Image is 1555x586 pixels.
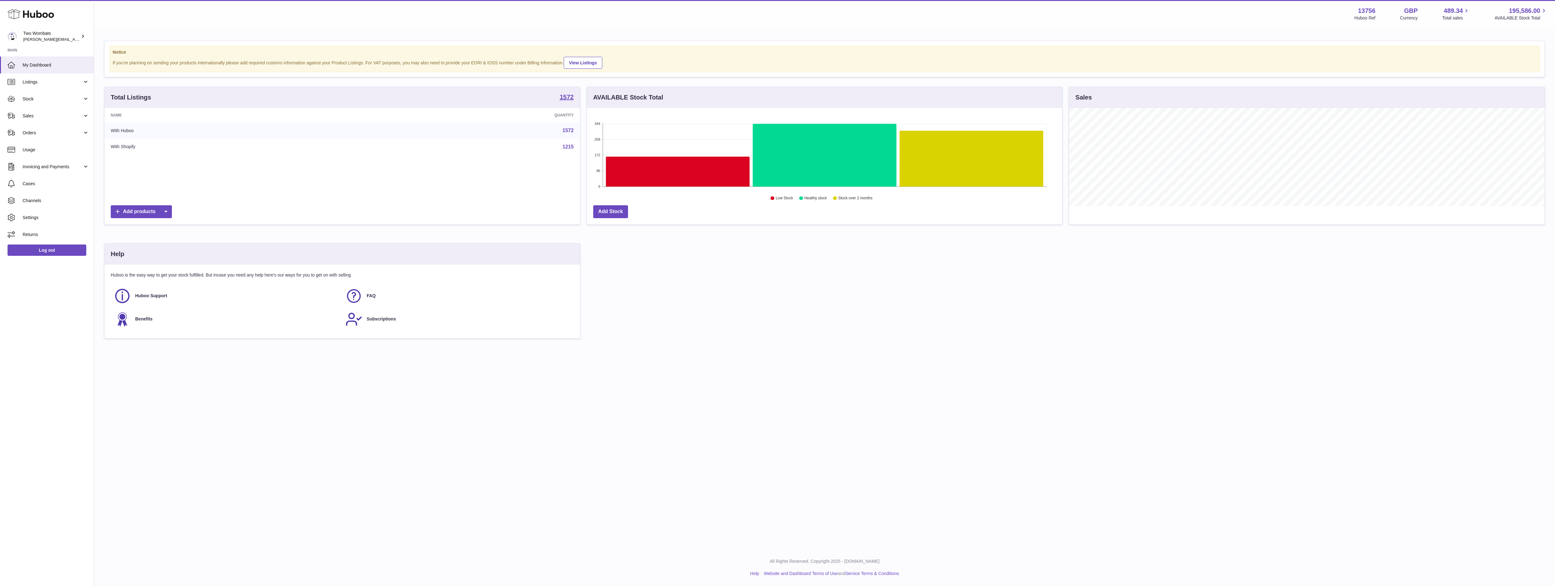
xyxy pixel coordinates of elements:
a: Subscriptions [345,311,571,328]
span: Channels [23,198,89,204]
h3: AVAILABLE Stock Total [593,93,663,102]
text: 0 [598,185,600,188]
a: View Listings [564,57,602,69]
th: Quantity [361,108,580,122]
text: 172 [594,153,600,157]
span: FAQ [367,293,376,299]
a: Benefits [114,311,339,328]
a: Help [750,571,759,576]
a: Service Terms & Conditions [845,571,899,576]
span: 195,586.00 [1509,7,1540,15]
h3: Help [111,250,124,258]
a: 195,586.00 AVAILABLE Stock Total [1494,7,1547,21]
div: Huboo Ref [1355,15,1376,21]
span: Cases [23,181,89,187]
p: Huboo is the easy way to get your stock fulfilled. But incase you need any help here's our ways f... [111,272,574,278]
th: Name [104,108,361,122]
a: 1572 [560,94,574,101]
a: 489.34 Total sales [1442,7,1470,21]
a: 1572 [562,128,574,133]
span: Total sales [1442,15,1470,21]
h3: Total Listings [111,93,151,102]
span: Invoicing and Payments [23,164,83,170]
strong: 13756 [1358,7,1376,15]
span: My Dashboard [23,62,89,68]
span: Orders [23,130,83,136]
text: Stock over 2 months [838,196,872,201]
p: All Rights Reserved. Copyright 2025 - [DOMAIN_NAME] [99,558,1550,564]
a: Website and Dashboard Terms of Use [764,571,838,576]
span: 489.34 [1444,7,1463,15]
text: Healthy stock [804,196,827,201]
img: alan@twowombats.com [8,32,17,41]
span: Stock [23,96,83,102]
span: Settings [23,215,89,221]
h3: Sales [1075,93,1092,102]
span: [PERSON_NAME][EMAIL_ADDRESS][DOMAIN_NAME] [23,37,126,42]
a: Add Stock [593,205,628,218]
a: Log out [8,245,86,256]
span: AVAILABLE Stock Total [1494,15,1547,21]
div: If you're planning on sending your products internationally please add required customs informati... [113,56,1536,69]
a: Add products [111,205,172,218]
span: Listings [23,79,83,85]
text: 344 [594,122,600,126]
strong: 1572 [560,94,574,100]
li: and [762,571,899,577]
strong: GBP [1404,7,1418,15]
text: Low Stock [776,196,793,201]
span: Usage [23,147,89,153]
strong: Notice [113,49,1536,55]
span: Sales [23,113,83,119]
span: Benefits [135,316,152,322]
div: Two Wombats [23,30,80,42]
text: 258 [594,137,600,141]
a: Huboo Support [114,288,339,304]
span: Returns [23,232,89,238]
span: Subscriptions [367,316,396,322]
a: FAQ [345,288,571,304]
a: 1215 [562,144,574,149]
div: Currency [1400,15,1418,21]
td: With Shopify [104,139,361,155]
td: With Huboo [104,122,361,139]
span: Huboo Support [135,293,167,299]
text: 86 [596,169,600,173]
